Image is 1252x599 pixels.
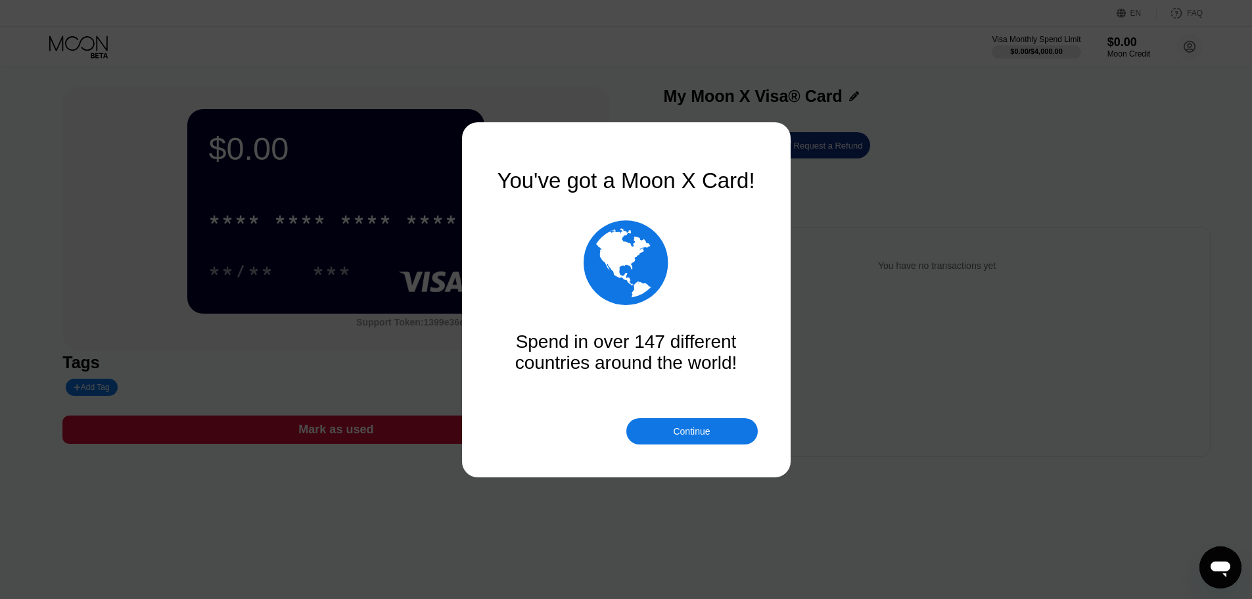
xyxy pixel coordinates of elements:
div: Continue [673,426,710,437]
div:  [584,213,668,312]
div: Continue [626,418,758,444]
div: Spend in over 147 different countries around the world! [495,331,758,373]
div:  [495,213,758,312]
div: You've got a Moon X Card! [495,168,758,193]
iframe: Pulsante per aprire la finestra di messaggistica [1199,546,1241,588]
